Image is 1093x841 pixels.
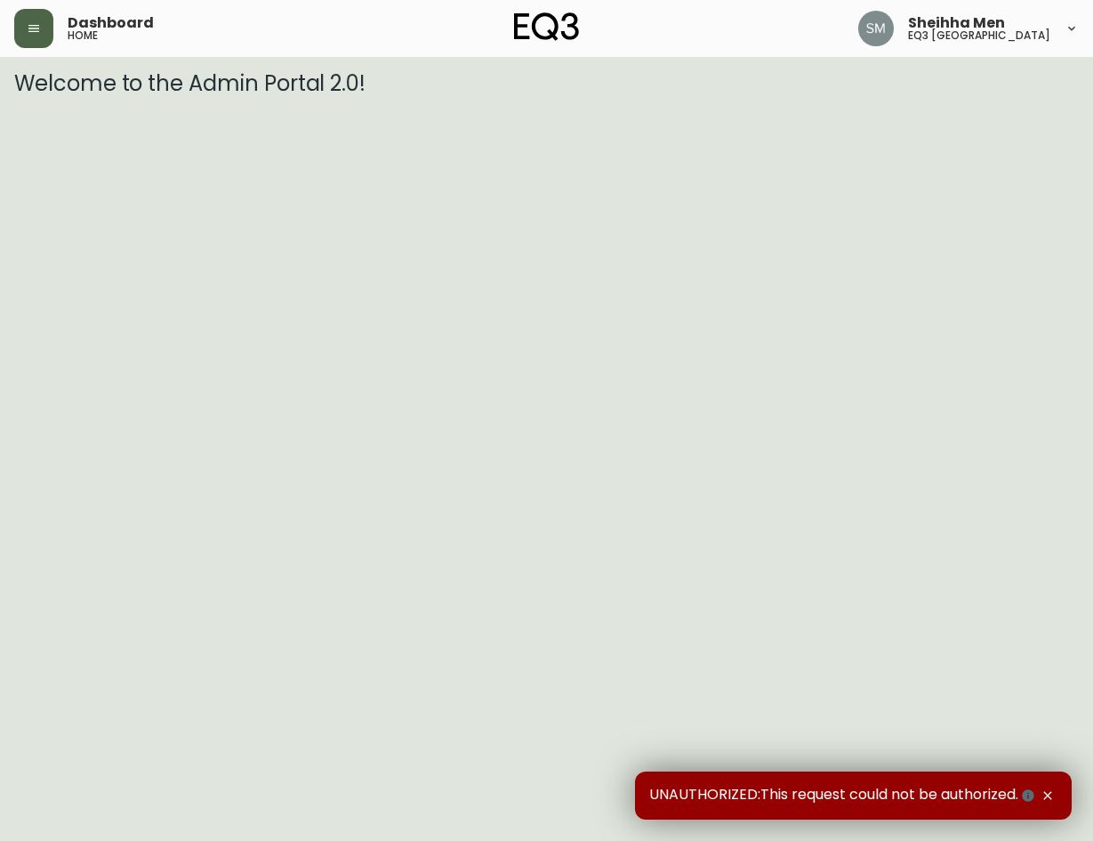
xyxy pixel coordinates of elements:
[908,30,1050,41] h5: eq3 [GEOGRAPHIC_DATA]
[68,16,154,30] span: Dashboard
[514,12,580,41] img: logo
[14,71,1079,96] h3: Welcome to the Admin Portal 2.0!
[858,11,894,46] img: cfa6f7b0e1fd34ea0d7b164297c1067f
[68,30,98,41] h5: home
[908,16,1005,30] span: Sheihha Men
[649,786,1038,805] span: UNAUTHORIZED:This request could not be authorized.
